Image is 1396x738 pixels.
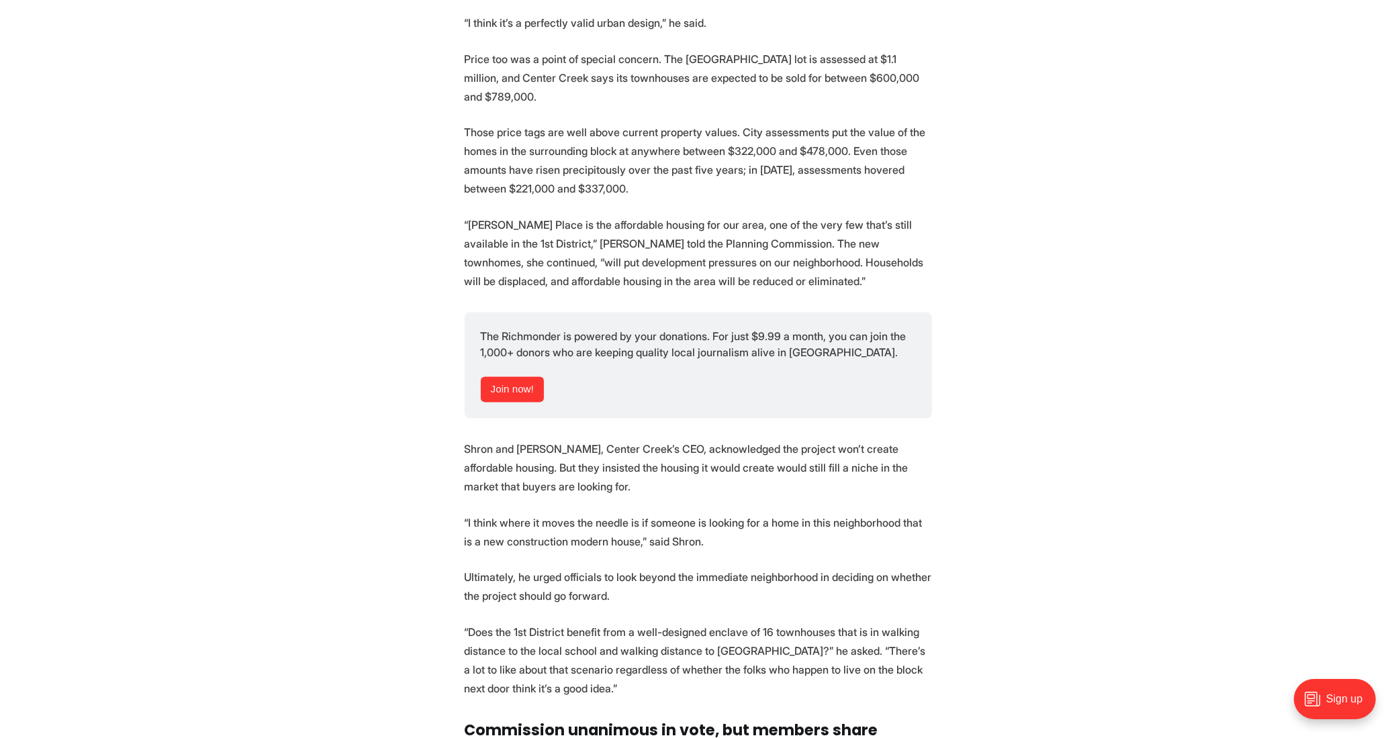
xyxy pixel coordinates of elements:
p: Ultimately, he urged officials to look beyond the immediate neighborhood in deciding on whether t... [465,568,932,605]
p: Shron and [PERSON_NAME], Center Creek’s CEO, acknowledged the project won’t create affordable hou... [465,439,932,496]
iframe: portal-trigger [1283,672,1396,738]
p: “I think it’s a perfectly valid urban design,” he said. [465,13,932,32]
span: The Richmonder is powered by your donations. For just $9.99 a month, you can join the 1,000+ dono... [481,329,909,359]
a: Join now! [481,376,545,402]
p: “I think where it moves the needle is if someone is looking for a home in this neighborhood that ... [465,513,932,551]
p: “[PERSON_NAME] Place is the affordable housing for our area, one of the very few that’s still ava... [465,215,932,291]
p: “Does the 1st District benefit from a well-designed enclave of 16 townhouses that is in walking d... [465,623,932,698]
p: Price too was a point of special concern. The [GEOGRAPHIC_DATA] lot is assessed at $1.1 million, ... [465,50,932,106]
p: Those price tags are well above current property values. City assessments put the value of the ho... [465,123,932,198]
